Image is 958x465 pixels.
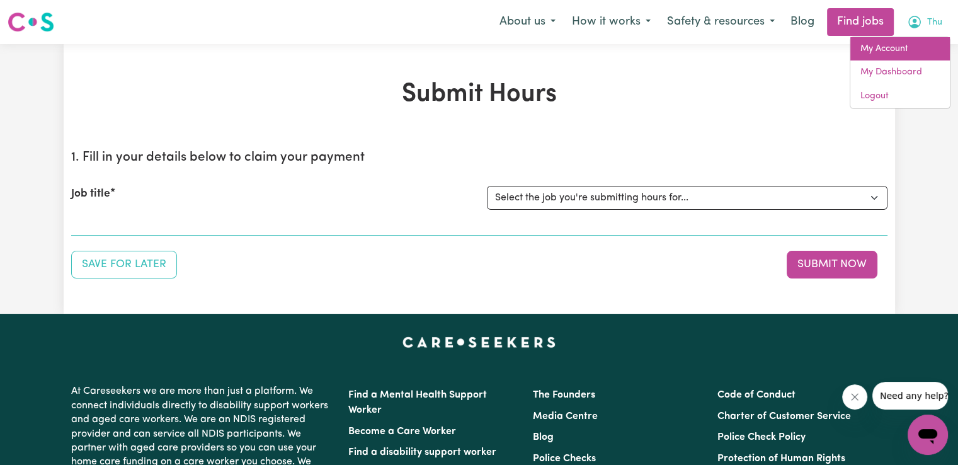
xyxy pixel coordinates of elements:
button: Safety & resources [659,9,783,35]
a: Become a Care Worker [348,427,456,437]
a: Logout [850,84,950,108]
img: Careseekers logo [8,11,54,33]
a: Blog [783,8,822,36]
iframe: Close message [842,384,867,410]
label: Job title [71,186,110,202]
button: How it works [564,9,659,35]
a: Code of Conduct [717,390,795,400]
iframe: Message from company [872,382,948,410]
h1: Submit Hours [71,79,887,110]
a: Police Checks [533,454,596,464]
a: Careseekers home page [402,336,556,347]
a: The Founders [533,390,595,400]
a: Police Check Policy [717,432,806,442]
a: My Account [850,37,950,61]
a: Find a Mental Health Support Worker [348,390,487,415]
span: Thu [927,16,942,30]
a: Media Centre [533,411,598,422]
span: Need any help? [8,9,76,19]
a: My Dashboard [850,60,950,84]
a: Blog [533,432,554,442]
button: Submit your job report [787,251,877,278]
h2: 1. Fill in your details below to claim your payment [71,150,887,166]
div: My Account [850,37,950,109]
a: Charter of Customer Service [717,411,851,422]
button: My Account [899,9,950,35]
button: Save your job report [71,251,177,278]
a: Careseekers logo [8,8,54,37]
a: Protection of Human Rights [717,454,845,464]
button: About us [491,9,564,35]
a: Find a disability support worker [348,447,496,457]
a: Find jobs [827,8,894,36]
iframe: Button to launch messaging window [908,415,948,455]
